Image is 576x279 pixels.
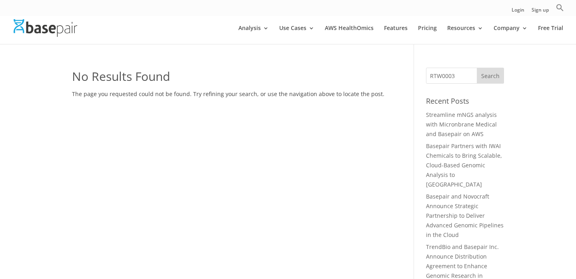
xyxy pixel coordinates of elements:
[238,25,269,44] a: Analysis
[512,8,524,16] a: Login
[426,96,504,110] h4: Recent Posts
[72,68,390,89] h1: No Results Found
[556,4,564,12] svg: Search
[426,142,502,188] a: Basepair Partners with IWAI Chemicals to Bring Scalable, Cloud-Based Genomic Analysis to [GEOGRAP...
[538,25,563,44] a: Free Trial
[447,25,483,44] a: Resources
[418,25,437,44] a: Pricing
[426,193,504,238] a: Basepair and Novocraft Announce Strategic Partnership to Deliver Advanced Genomic Pipelines in th...
[72,89,390,99] p: The page you requested could not be found. Try refining your search, or use the navigation above ...
[426,111,497,138] a: Streamline mNGS analysis with Micronbrane Medical and Basepair on AWS
[556,4,564,16] a: Search Icon Link
[279,25,314,44] a: Use Cases
[325,25,374,44] a: AWS HealthOmics
[477,68,504,84] input: Search
[494,25,528,44] a: Company
[532,8,549,16] a: Sign up
[384,25,408,44] a: Features
[14,19,77,36] img: Basepair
